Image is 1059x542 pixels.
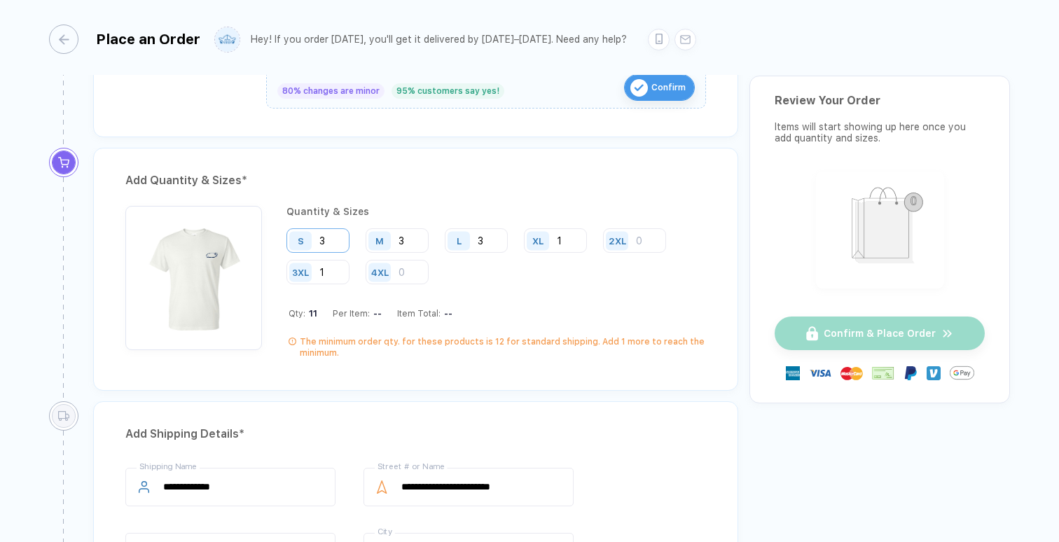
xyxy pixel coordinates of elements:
[441,308,452,319] div: --
[215,27,240,52] img: user profile
[532,235,544,246] div: XL
[786,366,800,380] img: express
[624,74,695,101] button: iconConfirm
[775,94,985,107] div: Review Your Order
[927,366,941,380] img: Venmo
[96,31,200,48] div: Place an Order
[840,362,863,384] img: master-card
[277,83,385,99] div: 80% changes are minor
[125,423,706,445] div: Add Shipping Details
[286,206,706,217] div: Quantity & Sizes
[609,235,626,246] div: 2XL
[822,178,938,279] img: shopping_bag.png
[333,308,382,319] div: Per Item:
[775,121,985,144] div: Items will start showing up here once you add quantity and sizes.
[289,308,317,319] div: Qty:
[651,76,686,99] span: Confirm
[872,366,894,380] img: cheque
[371,267,389,277] div: 4XL
[904,366,918,380] img: Paypal
[251,34,627,46] div: Hey! If you order [DATE], you'll get it delivered by [DATE]–[DATE]. Need any help?
[125,169,706,192] div: Add Quantity & Sizes
[392,83,504,99] div: 95% customers say yes!
[298,235,304,246] div: S
[292,267,309,277] div: 3XL
[305,308,317,319] span: 11
[630,79,648,97] img: icon
[375,235,384,246] div: M
[950,361,974,385] img: GPay
[809,362,831,384] img: visa
[300,336,706,359] div: The minimum order qty. for these products is 12 for standard shipping. Add 1 more to reach the mi...
[397,308,452,319] div: Item Total:
[457,235,462,246] div: L
[132,213,255,335] img: 7612a88c-c4d9-41a6-83fa-6184dcd540cd_nt_front_1755653700684.jpg
[370,308,382,319] div: --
